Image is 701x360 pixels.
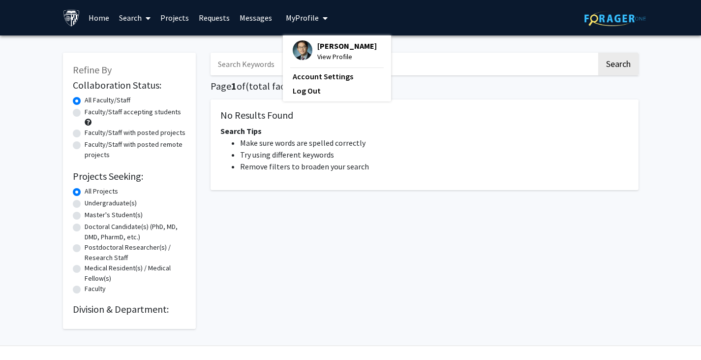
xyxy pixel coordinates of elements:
[114,0,155,35] a: Search
[85,210,143,220] label: Master's Student(s)
[240,149,629,161] li: Try using different keywords
[85,222,186,242] label: Doctoral Candidate(s) (PhD, MD, DMD, PharmD, etc.)
[85,186,118,196] label: All Projects
[286,13,319,23] span: My Profile
[194,0,235,35] a: Requests
[7,316,42,353] iframe: Chat
[293,70,381,82] a: Account Settings
[235,0,277,35] a: Messages
[85,139,186,160] label: Faculty/Staff with posted remote projects
[85,128,185,138] label: Faculty/Staff with posted projects
[85,198,137,208] label: Undergraduate(s)
[598,53,639,75] button: Search
[240,137,629,149] li: Make sure words are spelled correctly
[293,85,381,97] a: Log Out
[85,242,186,263] label: Postdoctoral Researcher(s) / Research Staff
[73,79,186,91] h2: Collaboration Status:
[293,40,377,62] div: Profile Picture[PERSON_NAME]View Profile
[211,53,597,75] input: Search Keywords
[85,263,186,284] label: Medical Resident(s) / Medical Fellow(s)
[220,109,629,121] h5: No Results Found
[73,303,186,315] h2: Division & Department:
[240,161,629,172] li: Remove filters to broaden your search
[73,170,186,182] h2: Projects Seeking:
[317,51,377,62] span: View Profile
[155,0,194,35] a: Projects
[317,40,377,51] span: [PERSON_NAME]
[85,284,106,294] label: Faculty
[73,64,112,76] span: Refine By
[211,80,639,92] h1: Page of ( total faculty/staff results)
[293,40,312,60] img: Profile Picture
[85,107,181,117] label: Faculty/Staff accepting students
[211,200,639,223] nav: Page navigation
[85,95,130,105] label: All Faculty/Staff
[63,9,80,27] img: Johns Hopkins University Logo
[84,0,114,35] a: Home
[584,11,646,26] img: ForagerOne Logo
[231,80,237,92] span: 1
[220,126,262,136] span: Search Tips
